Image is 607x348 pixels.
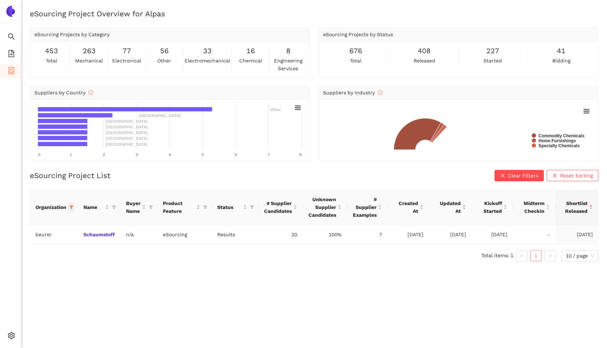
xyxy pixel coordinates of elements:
span: Clear Filters [508,172,538,179]
span: Buyer Name [126,199,141,215]
span: # Supplier Candidates [264,199,292,215]
td: 100% [303,225,347,244]
text: Specialty Chemicals [538,143,580,148]
span: electromechanical [185,57,230,65]
td: n/a [120,225,157,244]
text: [GEOGRAPHIC_DATA] [106,119,148,123]
span: filter [202,198,209,216]
span: Organization [35,203,66,211]
span: close [500,173,505,179]
span: 41 [557,45,565,56]
span: info-circle [88,90,93,95]
span: filter [248,202,256,212]
span: left [520,254,524,258]
span: total [46,57,57,65]
th: this column's title is Status,this column is sortable [212,190,258,225]
text: [GEOGRAPHIC_DATA] [106,125,148,129]
img: Logo [5,6,16,17]
span: 408 [418,45,431,56]
span: electronical [112,57,141,65]
text: Home Furnishings [538,138,576,143]
span: file-add [8,48,15,62]
td: eSourcing [157,225,212,244]
button: left [516,250,527,261]
span: Suppliers by Country [34,90,93,95]
text: [GEOGRAPHIC_DATA] [106,131,148,135]
span: filter [147,198,154,216]
th: this column's title is # Supplier Examples,this column is sortable [347,190,388,225]
a: 1 [531,250,541,261]
th: this column's title is Updated At,this column is sortable [429,190,472,225]
span: filter [68,202,75,212]
h2: eSourcing Project Overview for Alpas [30,9,598,19]
span: 77 [122,45,131,56]
text: 1 [70,153,72,157]
span: Product Feature [163,199,195,215]
span: Kickoff Started [477,199,502,215]
th: this column's title is Created At,this column is sortable [388,190,430,225]
span: 263 [83,45,95,56]
td: [DATE] [429,225,472,244]
text: 7 [268,153,270,157]
span: setting [8,330,15,344]
td: beurer [30,225,78,244]
span: Updated At [435,199,461,215]
td: [DATE] [556,225,598,244]
text: 6 [235,153,237,157]
th: this column's title is Midterm Checkin,this column is sortable [513,190,556,225]
text: 0 [38,153,40,157]
td: [DATE] [472,225,513,244]
span: close [552,173,557,179]
h2: eSourcing Project List [30,170,110,181]
th: this column's title is Buyer Name,this column is sortable [120,190,157,225]
span: 676 [349,45,362,56]
span: 8 [286,45,290,56]
span: 227 [486,45,499,56]
span: info-circle [378,90,383,95]
text: 3 [136,153,138,157]
text: Other [270,107,281,112]
button: right [545,250,556,261]
span: 56 [160,45,169,56]
span: bidding [552,57,570,65]
span: Midterm Checkin [519,199,545,215]
span: search [8,31,15,45]
span: 453 [45,45,58,56]
span: Name [83,203,104,211]
span: filter [250,205,254,209]
span: filter [149,205,153,209]
li: Previous Page [516,250,527,261]
span: started [483,57,502,65]
span: Suppliers by Industry [323,90,383,95]
text: 2 [103,153,105,157]
span: container [8,65,15,79]
span: total [350,57,361,65]
th: this column's title is Name,this column is sortable [78,190,120,225]
text: [GEOGRAPHIC_DATA] [106,136,148,140]
span: filter [112,205,116,209]
span: Created At [393,199,419,215]
span: 10 / page [566,250,594,261]
button: closeClear Filters [494,170,544,181]
td: - [513,225,556,244]
td: 20 [258,225,303,244]
text: [GEOGRAPHIC_DATA] [106,142,148,147]
th: this column's title is Product Feature,this column is sortable [157,190,212,225]
li: 1 [530,250,542,261]
li: Next Page [545,250,556,261]
td: Results [212,225,258,244]
li: Total items: 1 [481,250,513,261]
span: Reset Sorting [560,172,593,179]
span: mechanical [75,57,103,65]
span: filter [69,205,73,209]
button: closeReset Sorting [547,170,598,181]
span: eSourcing Projects by Status [323,32,393,37]
span: engineering services [271,57,305,72]
div: Page Size [562,250,598,261]
span: # Supplier Examples [353,195,377,219]
span: Status [217,203,242,211]
span: eSourcing Projects by Category [34,32,110,37]
th: this column's title is Unknown Supplier Candidates,this column is sortable [303,190,347,225]
th: this column's title is Kickoff Started,this column is sortable [472,190,513,225]
span: released [414,57,435,65]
